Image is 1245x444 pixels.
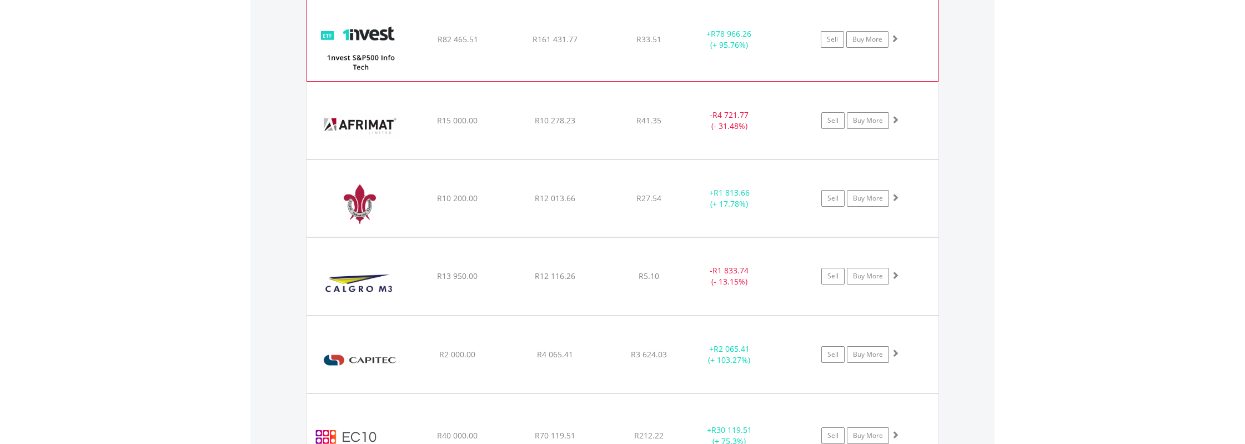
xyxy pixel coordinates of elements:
[847,346,889,363] a: Buy More
[821,190,845,207] a: Sell
[687,265,771,287] div: - (- 13.15%)
[847,427,889,444] a: Buy More
[712,109,749,120] span: R4 721.77
[631,349,667,360] span: R3 624.03
[312,174,408,234] img: EQU.ZA.ART.png
[821,31,844,48] a: Sell
[312,252,408,312] img: EQU.ZA.CGR.png
[636,34,661,44] span: R33.51
[714,187,750,198] span: R1 813.66
[437,115,478,126] span: R15 000.00
[847,112,889,129] a: Buy More
[821,268,845,285] a: Sell
[438,34,478,44] span: R82 465.51
[437,193,478,203] span: R10 200.00
[711,28,751,39] span: R78 966.26
[847,190,889,207] a: Buy More
[533,34,578,44] span: R161 431.77
[687,28,771,51] div: + (+ 95.76%)
[687,343,771,366] div: + (+ 103.27%)
[634,430,664,441] span: R212.22
[437,271,478,281] span: R13 950.00
[535,115,575,126] span: R10 278.23
[711,425,752,435] span: R30 119.51
[639,271,659,281] span: R5.10
[712,265,749,276] span: R1 833.74
[636,115,661,126] span: R41.35
[535,271,575,281] span: R12 116.26
[437,430,478,441] span: R40 000.00
[313,12,408,78] img: EQU.ZA.ETF5IT.png
[687,109,771,132] div: - (- 31.48%)
[847,268,889,285] a: Buy More
[714,343,750,354] span: R2 065.41
[535,193,575,203] span: R12 013.66
[636,193,661,203] span: R27.54
[846,31,888,48] a: Buy More
[312,330,408,390] img: EQU.ZA.CPI.png
[687,187,771,209] div: + (+ 17.78%)
[821,346,845,363] a: Sell
[439,349,475,360] span: R2 000.00
[821,427,845,444] a: Sell
[821,112,845,129] a: Sell
[535,430,575,441] span: R70 119.51
[537,349,573,360] span: R4 065.41
[312,96,408,156] img: EQU.ZA.AFT.png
